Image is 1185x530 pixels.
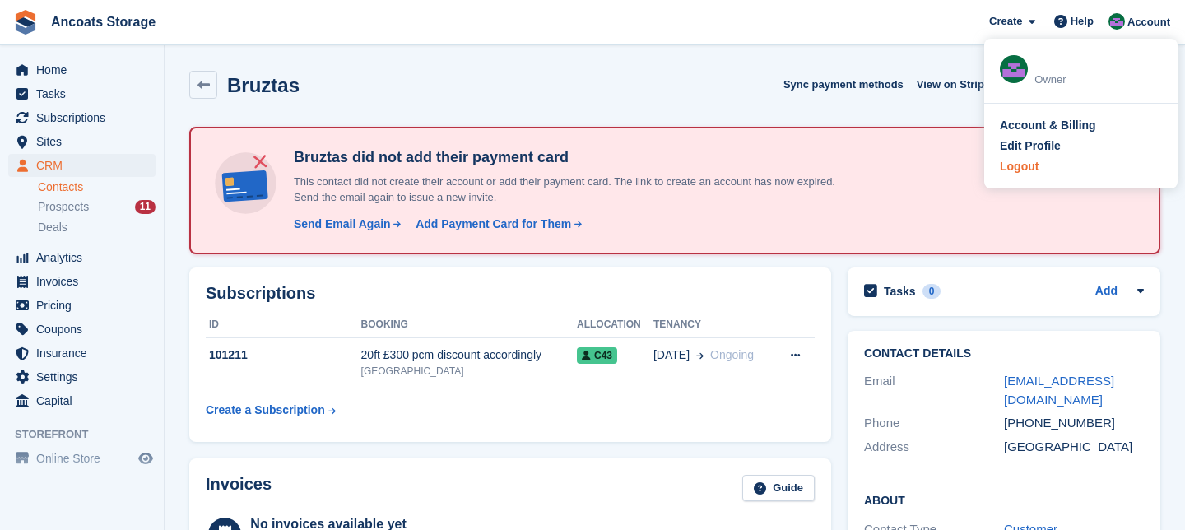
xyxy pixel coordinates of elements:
div: 20ft £300 pcm discount accordingly [361,346,577,364]
a: menu [8,270,156,293]
div: Edit Profile [1000,137,1061,155]
a: menu [8,246,156,269]
span: Coupons [36,318,135,341]
span: [DATE] [653,346,690,364]
span: CRM [36,154,135,177]
div: Owner [1034,72,1162,88]
span: Subscriptions [36,106,135,129]
a: menu [8,389,156,412]
a: menu [8,82,156,105]
span: Help [1071,13,1094,30]
div: Send Email Again [294,216,391,233]
a: menu [8,294,156,317]
a: Logout [1000,158,1162,175]
p: This contact did not create their account or add their payment card. The link to create an accoun... [287,174,863,206]
span: Online Store [36,447,135,470]
a: [EMAIL_ADDRESS][DOMAIN_NAME] [1004,374,1114,407]
a: menu [8,365,156,388]
span: Home [36,58,135,81]
a: Contacts [38,179,156,195]
span: Sites [36,130,135,153]
a: Preview store [136,449,156,468]
span: Prospects [38,199,89,215]
div: Add Payment Card for Them [416,216,571,233]
div: Create a Subscription [206,402,325,419]
a: Deals [38,219,156,236]
h2: Subscriptions [206,284,815,303]
div: 11 [135,200,156,214]
div: [GEOGRAPHIC_DATA] [1004,438,1144,457]
h2: About [864,491,1144,508]
a: menu [8,154,156,177]
a: menu [8,342,156,365]
button: Sync payment methods [783,71,904,98]
div: Account & Billing [1000,117,1096,134]
span: Tasks [36,82,135,105]
span: Ongoing [710,348,754,361]
a: menu [8,106,156,129]
h2: Bruztas [227,74,300,96]
span: Invoices [36,270,135,293]
span: Account [1127,14,1170,30]
a: Prospects 11 [38,198,156,216]
a: Add [1095,282,1118,301]
div: [GEOGRAPHIC_DATA] [361,364,577,379]
th: Tenancy [653,312,774,338]
a: menu [8,318,156,341]
div: Email [864,372,1004,409]
span: Capital [36,389,135,412]
h2: Invoices [206,475,272,502]
a: menu [8,447,156,470]
span: Deals [38,220,67,235]
a: Add Payment Card for Them [409,216,583,233]
span: Storefront [15,426,164,443]
span: Settings [36,365,135,388]
span: Pricing [36,294,135,317]
div: Phone [864,414,1004,433]
a: Account & Billing [1000,117,1162,134]
div: 0 [922,284,941,299]
div: 101211 [206,346,361,364]
a: menu [8,130,156,153]
div: [PHONE_NUMBER] [1004,414,1144,433]
a: Ancoats Storage [44,8,162,35]
a: Edit Profile [1000,137,1162,155]
a: Create a Subscription [206,395,336,425]
div: Logout [1000,158,1039,175]
th: ID [206,312,361,338]
div: Address [864,438,1004,457]
img: no-card-linked-e7822e413c904bf8b177c4d89f31251c4716f9871600ec3ca5bfc59e148c83f4.svg [211,148,281,218]
span: Analytics [36,246,135,269]
img: stora-icon-8386f47178a22dfd0bd8f6a31ec36ba5ce8667c1dd55bd0f319d3a0aa187defe.svg [13,10,38,35]
a: View on Stripe [910,71,1010,98]
span: C43 [577,347,617,364]
a: Guide [742,475,815,502]
h4: Bruztas did not add their payment card [287,148,863,167]
span: View on Stripe [917,77,990,93]
span: Create [989,13,1022,30]
th: Booking [361,312,577,338]
a: menu [8,58,156,81]
th: Allocation [577,312,653,338]
h2: Contact Details [864,347,1144,360]
span: Insurance [36,342,135,365]
h2: Tasks [884,284,916,299]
